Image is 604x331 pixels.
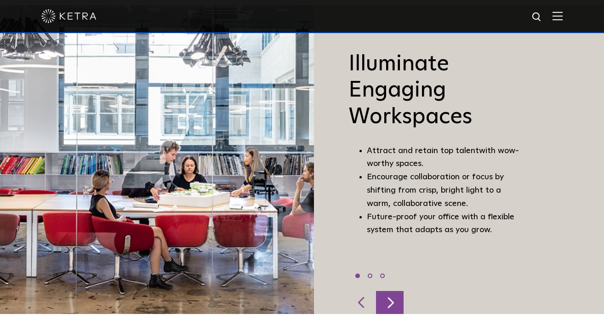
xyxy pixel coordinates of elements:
[367,173,504,208] span: by shifting from crisp, bright light to a warm, collaborative scene.
[367,147,479,155] span: Attract and retain top talent
[367,173,493,181] span: Encourage collaboration or focus
[367,147,519,168] span: with wow-worthy spaces.
[348,51,521,131] h3: Illuminate Engaging Workspaces
[367,213,514,234] span: with a flexible system that adapts as you grow.
[531,11,543,23] img: search icon
[367,213,459,221] span: Future-proof your office
[41,9,97,23] img: ketra-logo-2019-white
[553,11,563,20] img: Hamburger%20Nav.svg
